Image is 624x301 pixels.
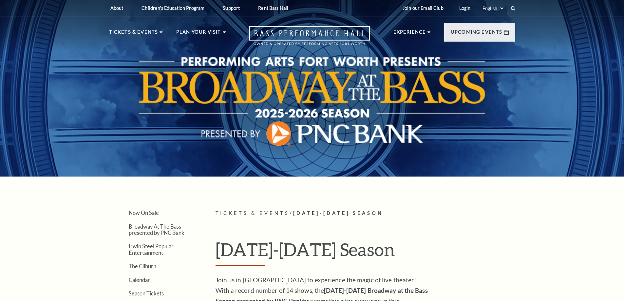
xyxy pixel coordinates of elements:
p: Children's Education Program [142,5,204,11]
p: Support [223,5,240,11]
span: [DATE]-[DATE] Season [293,210,383,216]
p: Tickets & Events [109,28,158,40]
a: Now On Sale [129,210,159,216]
a: Irwin Steel Popular Entertainment [129,243,174,255]
p: Rent Bass Hall [258,5,288,11]
a: Broadway At The Bass presented by PNC Bank [129,223,184,236]
p: Experience [393,28,426,40]
p: / [216,209,515,217]
a: Calendar [129,277,150,283]
a: Season Tickets [129,290,164,296]
select: Select: [481,5,504,11]
p: About [110,5,123,11]
h1: [DATE]-[DATE] Season [216,239,515,266]
p: Upcoming Events [451,28,502,40]
a: The Cliburn [129,263,156,269]
span: Tickets & Events [216,210,290,216]
p: Plan Your Visit [176,28,221,40]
